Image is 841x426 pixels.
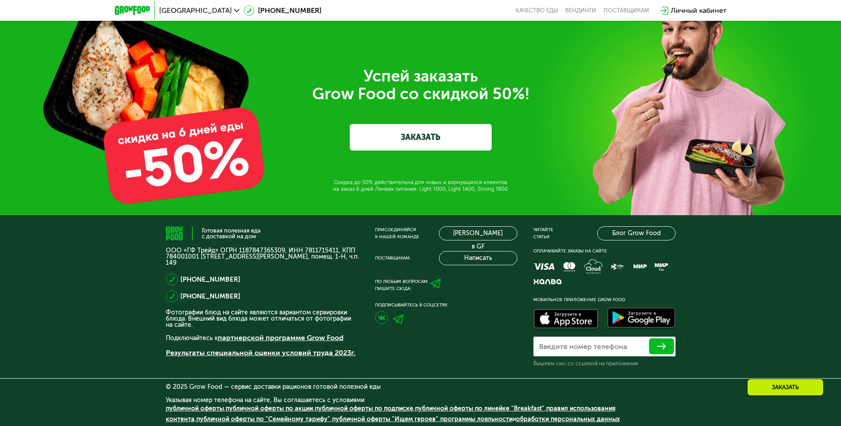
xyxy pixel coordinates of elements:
[166,349,356,357] a: Результаты специальной оценки условий труда 2023г.
[747,379,824,396] div: Заказать
[166,384,676,390] div: © 2025 Grow Food — сервис доставки рационов готовой полезной еды
[440,415,512,423] a: программы лояльности
[533,360,676,367] div: Вышлем смс со ссылкой на приложение
[533,296,676,303] div: Мобильное приложение Grow Food
[439,251,517,265] button: Написать
[196,415,330,423] a: публичной оферты по "Семейному тарифу"
[516,415,620,423] a: обработки персональных данных
[350,124,492,151] a: ЗАКАЗАТЬ
[226,405,313,412] a: публичной оферты по акции
[159,7,232,14] span: [GEOGRAPHIC_DATA]
[315,405,413,412] a: публичной оферты по подписке
[166,405,620,423] span: , , , , , , , и
[172,67,669,103] div: Успей заказать Grow Food со скидкой 50%!
[671,5,727,16] div: Личный кабинет
[565,7,596,14] a: Вендинги
[166,248,359,266] p: ООО «ГФ Трейд» ОГРН 1187847365309, ИНН 7811715411, КПП 784001001 [STREET_ADDRESS][PERSON_NAME], п...
[166,333,359,343] p: Подключайтесь к
[244,5,321,16] a: [PHONE_NUMBER]
[202,228,261,239] div: Готовая полезная еда с доставкой на дом
[375,255,411,262] div: Поставщикам:
[375,278,428,292] div: По любым вопросам пишите сюда:
[439,226,517,240] a: [PERSON_NAME] в GF
[166,310,359,328] p: Фотографии блюд на сайте являются вариантом сервировки блюда. Внешний вид блюда может отличаться ...
[375,302,517,309] div: Подписывайтесь в соцсетях
[180,291,240,302] a: [PHONE_NUMBER]
[597,226,676,240] a: Блог Grow Food
[516,7,558,14] a: Качество еды
[166,405,224,412] a: публичной оферты
[539,344,627,349] label: Введите номер телефона
[603,7,649,14] div: поставщикам
[533,248,676,255] div: Оплачивайте заказы на сайте
[332,415,438,423] a: публичной оферты "Ищем героев"
[605,306,678,332] img: Доступно в Google Play
[218,333,344,342] a: партнерской программе Grow Food
[180,274,240,285] a: [PHONE_NUMBER]
[533,226,553,240] div: Читайте статьи
[375,226,419,240] div: Присоединяйся к нашей команде
[415,405,544,412] a: публичной оферты по линейке "Breakfast"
